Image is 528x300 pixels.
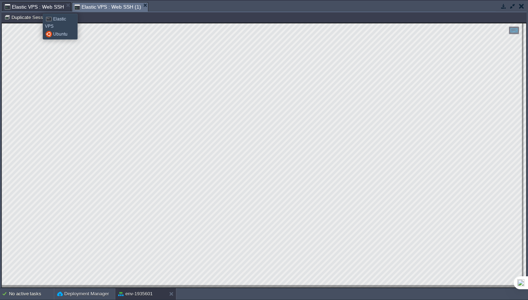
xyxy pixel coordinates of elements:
[118,290,153,297] button: env-1935601
[5,3,64,11] span: Elastic VPS : Web SSH
[4,14,51,20] button: Duplicate Session
[57,290,109,297] button: Deployment Manager
[45,15,75,30] div: Elastic VPS
[45,30,75,38] div: Ubuntu
[74,3,141,11] span: Elastic VPS : Web SSH (1)
[9,288,54,300] div: No active tasks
